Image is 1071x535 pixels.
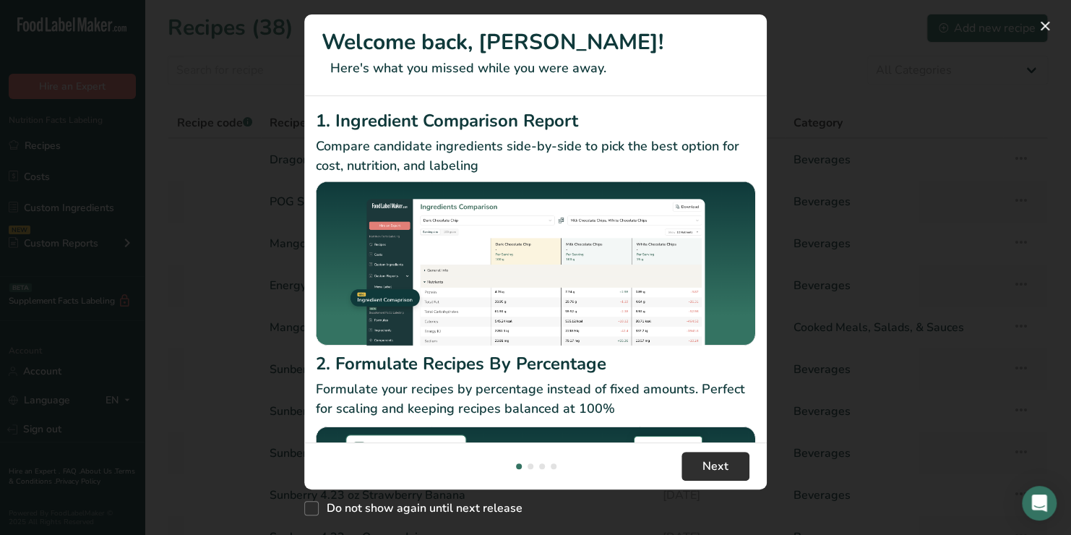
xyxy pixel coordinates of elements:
button: Next [681,452,749,481]
p: Compare candidate ingredients side-by-side to pick the best option for cost, nutrition, and labeling [316,137,755,176]
h2: 2. Formulate Recipes By Percentage [316,351,755,377]
h1: Welcome back, [PERSON_NAME]! [322,26,749,59]
img: Ingredient Comparison Report [316,181,755,346]
span: Next [702,458,728,475]
h2: 1. Ingredient Comparison Report [316,108,755,134]
span: Do not show again until next release [319,501,522,515]
div: Open Intercom Messenger [1022,486,1057,521]
p: Formulate your recipes by percentage instead of fixed amounts. Perfect for scaling and keeping re... [316,380,755,419]
p: Here's what you missed while you were away. [322,59,749,78]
